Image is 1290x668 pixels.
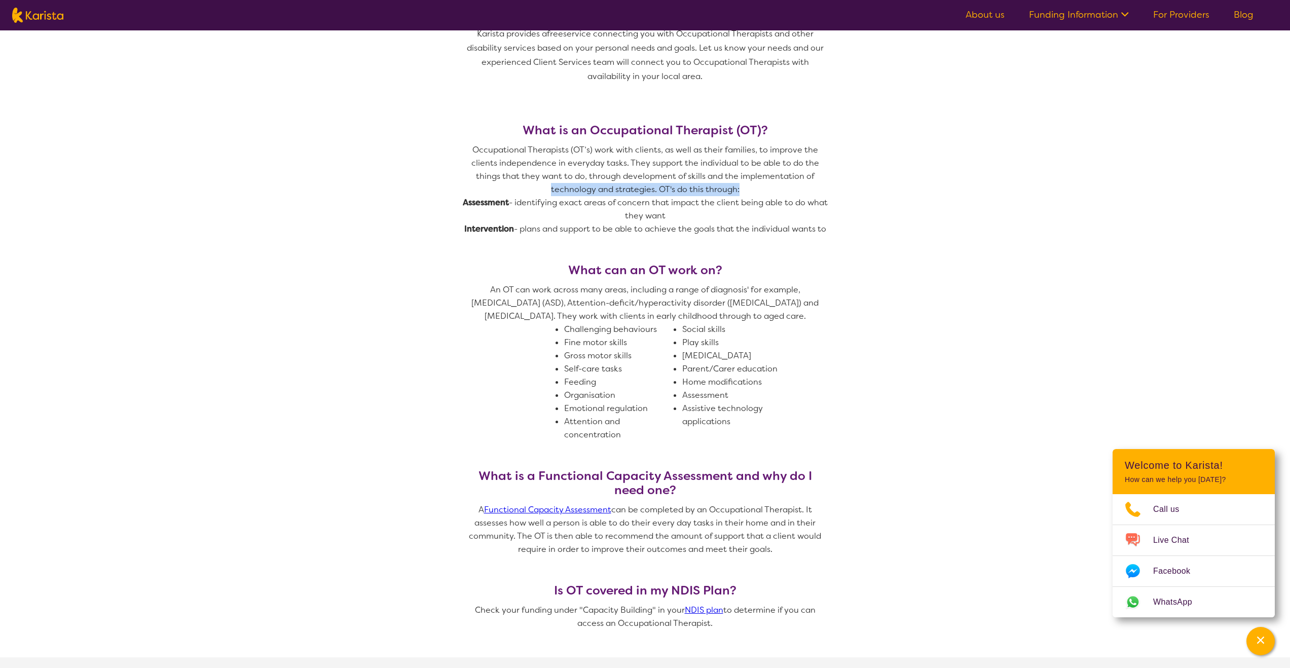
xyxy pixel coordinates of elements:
[484,504,611,515] a: Functional Capacity Assessment
[682,349,792,362] li: [MEDICAL_DATA]
[1153,595,1204,610] span: WhatsApp
[1029,9,1129,21] a: Funding Information
[1153,533,1201,548] span: Live Chat
[464,224,514,234] strong: Intervention
[463,222,828,236] p: - plans and support to be able to achieve the goals that the individual wants to
[1153,502,1192,517] span: Call us
[564,323,674,336] li: Challenging behaviours
[564,415,674,441] li: Attention and concentration
[463,143,828,196] p: Occupational Therapists (OT’s) work with clients, as well as their families, to improve the clien...
[1113,449,1275,617] div: Channel Menu
[463,263,828,277] h3: What can an OT work on?
[463,197,509,208] strong: Assessment
[682,376,792,389] li: Home modifications
[682,362,792,376] li: Parent/Carer education
[564,376,674,389] li: Feeding
[685,605,723,615] a: NDIS plan
[682,323,792,336] li: Social skills
[547,28,563,39] span: free
[475,605,818,628] span: Check your funding under "Capacity Building" in your to determine if you can access an Occupation...
[682,336,792,349] li: Play skills
[564,389,674,402] li: Organisation
[1234,9,1254,21] a: Blog
[477,28,547,39] span: Karista provides a
[1153,564,1202,579] span: Facebook
[1113,494,1275,617] ul: Choose channel
[1125,459,1263,471] h2: Welcome to Karista!
[564,349,674,362] li: Gross motor skills
[463,469,828,497] h3: What is a Functional Capacity Assessment and why do I need one?
[463,196,828,222] p: - identifying exact areas of concern that impact the client being able to do what they want
[463,123,828,137] h3: What is an Occupational Therapist (OT)?
[12,8,63,23] img: Karista logo
[1246,627,1275,655] button: Channel Menu
[463,283,828,323] p: An OT can work across many areas, including a range of diagnosis' for example, [MEDICAL_DATA] (AS...
[966,9,1005,21] a: About us
[1153,9,1209,21] a: For Providers
[564,336,674,349] li: Fine motor skills
[564,402,674,415] li: Emotional regulation
[1125,475,1263,484] p: How can we help you [DATE]?
[682,402,792,428] li: Assistive technology applications
[1113,587,1275,617] a: Web link opens in a new tab.
[463,583,828,598] h3: Is OT covered in my NDIS Plan?
[564,362,674,376] li: Self-care tasks
[469,504,823,554] span: A can be completed by an Occupational Therapist. It assesses how well a person is able to do thei...
[682,389,792,402] li: Assessment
